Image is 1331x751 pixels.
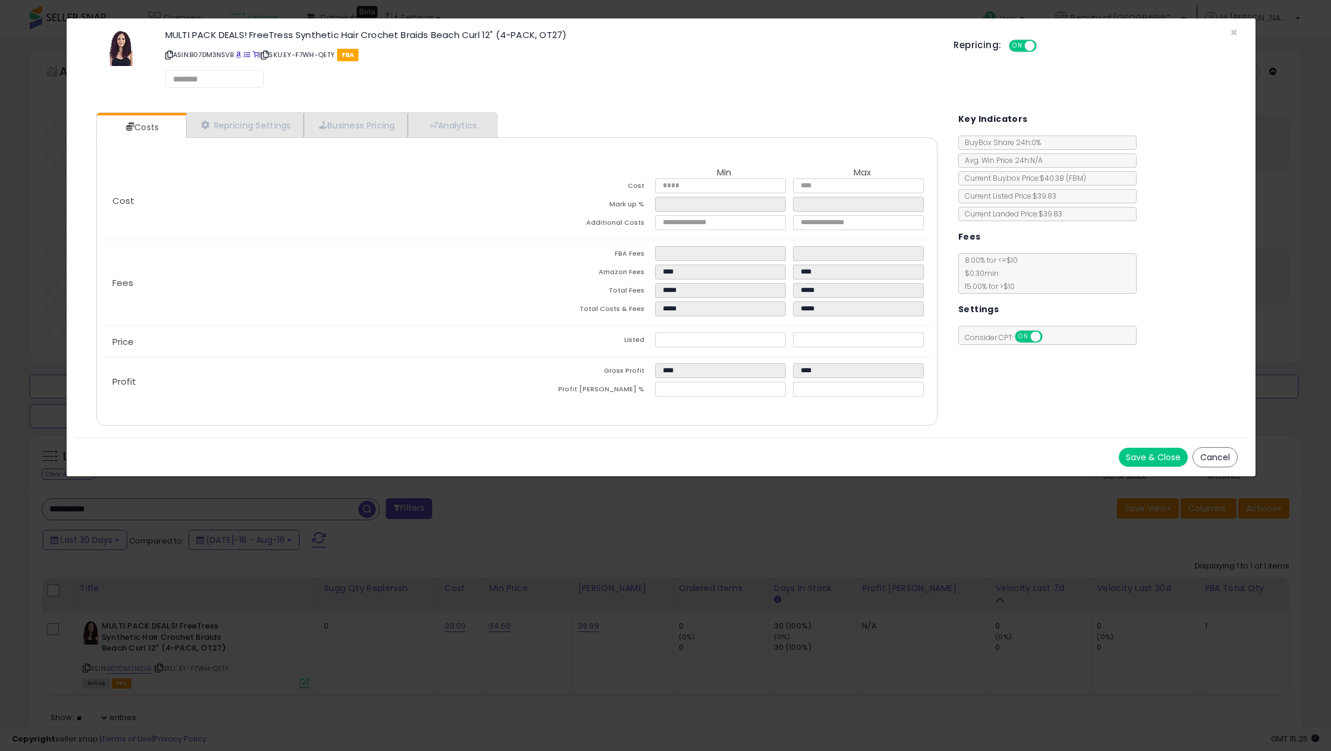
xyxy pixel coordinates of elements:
span: Avg. Win Price 24h: N/A [959,155,1043,165]
h5: Key Indicators [958,112,1028,127]
span: $0.30 min [959,268,999,278]
td: Profit [PERSON_NAME] % [517,382,655,400]
span: ON [1016,332,1031,342]
h5: Fees [958,230,981,244]
a: Analytics [408,113,496,137]
span: OFF [1040,332,1059,342]
a: Costs [97,115,185,139]
span: FBA [337,49,359,61]
h5: Settings [958,302,999,317]
td: Amazon Fees [517,265,655,283]
span: Current Listed Price: $39.83 [959,191,1056,201]
p: ASIN: B07DM3NSVB | SKU: EY-F7WH-QETY [165,45,936,64]
p: Profit [103,377,517,387]
a: Repricing Settings [186,113,304,137]
td: FBA Fees [517,246,655,265]
span: Current Buybox Price: [959,173,1086,183]
span: ON [1010,41,1025,51]
td: Mark up % [517,197,655,215]
a: BuyBox page [235,50,242,59]
button: Cancel [1192,447,1238,467]
span: ( FBM ) [1066,173,1086,183]
p: Fees [103,278,517,288]
td: Gross Profit [517,363,655,382]
span: 15.00 % for > $10 [959,281,1015,291]
span: Current Landed Price: $39.83 [959,209,1062,219]
h3: MULTI PACK DEALS! FreeTress Synthetic Hair Crochet Braids Beach Curl 12" (4-PACK, OT27) [165,30,936,39]
p: Cost [103,196,517,206]
span: 8.00 % for <= $10 [959,255,1018,291]
span: × [1230,24,1238,41]
th: Min [655,168,793,178]
span: Consider CPT: [959,332,1058,342]
h5: Repricing: [954,40,1001,50]
a: Your listing only [253,50,259,59]
p: Price [103,337,517,347]
span: OFF [1034,41,1053,51]
td: Cost [517,178,655,197]
a: All offer listings [244,50,250,59]
td: Total Costs & Fees [517,301,655,320]
img: 41HCTjB6g0L._SL60_.jpg [109,30,133,66]
td: Additional Costs [517,215,655,234]
td: Listed [517,332,655,351]
a: Business Pricing [304,113,408,137]
button: Save & Close [1119,448,1188,467]
span: $40.38 [1040,173,1086,183]
th: Max [793,168,931,178]
td: Total Fees [517,283,655,301]
span: BuyBox Share 24h: 0% [959,137,1041,147]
